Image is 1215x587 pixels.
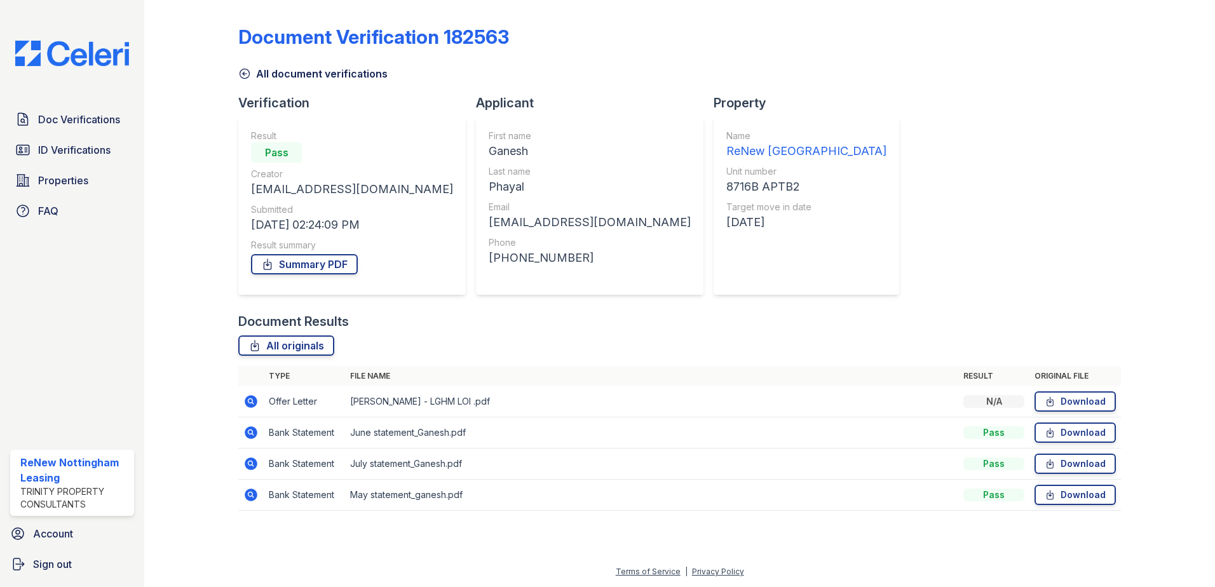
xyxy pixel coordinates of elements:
a: Properties [10,168,134,193]
span: Properties [38,173,88,188]
div: Creator [251,168,453,180]
a: Download [1035,485,1116,505]
div: [EMAIL_ADDRESS][DOMAIN_NAME] [251,180,453,198]
a: Account [5,521,139,546]
th: File name [345,366,958,386]
div: Name [726,130,886,142]
div: Phone [489,236,691,249]
a: Terms of Service [616,567,681,576]
div: Result [251,130,453,142]
td: Bank Statement [264,449,345,480]
span: Sign out [33,557,72,572]
a: Download [1035,422,1116,443]
span: ID Verifications [38,142,111,158]
div: Document Verification 182563 [238,25,509,48]
div: Ganesh [489,142,691,160]
a: Sign out [5,551,139,577]
div: First name [489,130,691,142]
div: Pass [963,489,1024,501]
a: All originals [238,335,334,356]
div: ReNew [GEOGRAPHIC_DATA] [726,142,886,160]
a: Summary PDF [251,254,358,274]
a: All document verifications [238,66,388,81]
th: Type [264,366,345,386]
div: Target move in date [726,201,886,213]
div: Pass [963,457,1024,470]
div: Document Results [238,313,349,330]
div: [DATE] [726,213,886,231]
div: Last name [489,165,691,178]
div: 8716B APTB2 [726,178,886,196]
div: [PHONE_NUMBER] [489,249,691,267]
div: Trinity Property Consultants [20,485,129,511]
div: [EMAIL_ADDRESS][DOMAIN_NAME] [489,213,691,231]
th: Result [958,366,1029,386]
div: Unit number [726,165,886,178]
div: Submitted [251,203,453,216]
td: Bank Statement [264,480,345,511]
span: Account [33,526,73,541]
div: Verification [238,94,476,112]
div: Result summary [251,239,453,252]
a: Privacy Policy [692,567,744,576]
div: | [685,567,688,576]
td: Bank Statement [264,417,345,449]
div: Pass [251,142,302,163]
div: Property [714,94,909,112]
th: Original file [1029,366,1121,386]
img: CE_Logo_Blue-a8612792a0a2168367f1c8372b55b34899dd931a85d93a1a3d3e32e68fde9ad4.png [5,41,139,66]
td: June statement_Ganesh.pdf [345,417,958,449]
a: Name ReNew [GEOGRAPHIC_DATA] [726,130,886,160]
a: Doc Verifications [10,107,134,132]
div: Email [489,201,691,213]
span: FAQ [38,203,58,219]
td: July statement_Ganesh.pdf [345,449,958,480]
div: Phayal [489,178,691,196]
td: [PERSON_NAME] - LGHM LOI .pdf [345,386,958,417]
div: Applicant [476,94,714,112]
a: FAQ [10,198,134,224]
div: [DATE] 02:24:09 PM [251,216,453,234]
a: ID Verifications [10,137,134,163]
a: Download [1035,391,1116,412]
div: ReNew Nottingham Leasing [20,455,129,485]
td: May statement_ganesh.pdf [345,480,958,511]
div: N/A [963,395,1024,408]
span: Doc Verifications [38,112,120,127]
div: Pass [963,426,1024,439]
td: Offer Letter [264,386,345,417]
a: Download [1035,454,1116,474]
